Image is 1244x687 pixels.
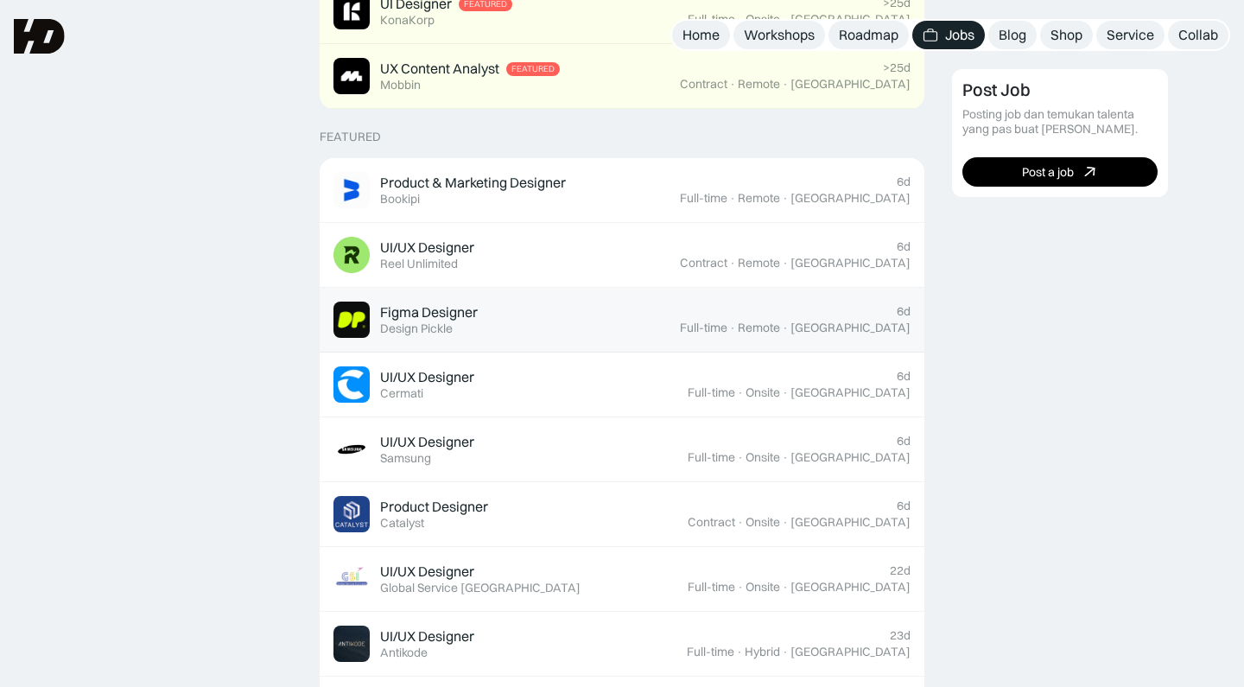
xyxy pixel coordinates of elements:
[333,561,370,597] img: Job Image
[790,12,911,27] div: [GEOGRAPHIC_DATA]
[333,302,370,338] img: Job Image
[688,450,735,465] div: Full-time
[790,77,911,92] div: [GEOGRAPHIC_DATA]
[320,547,924,612] a: Job ImageUI/UX DesignerGlobal Service [GEOGRAPHIC_DATA]22dFull-time·Onsite·[GEOGRAPHIC_DATA]
[1050,26,1082,44] div: Shop
[380,60,499,78] div: UX Content Analyst
[890,563,911,578] div: 22d
[962,107,1158,137] div: Posting job dan temukan talenta yang pas buat [PERSON_NAME].
[380,13,435,28] div: KonaKorp
[729,321,736,335] div: ·
[687,645,734,659] div: Full-time
[744,26,815,44] div: Workshops
[688,385,735,400] div: Full-time
[672,21,730,49] a: Home
[380,516,424,531] div: Catalyst
[790,191,911,206] div: [GEOGRAPHIC_DATA]
[737,580,744,595] div: ·
[380,303,478,321] div: Figma Designer
[737,12,744,27] div: ·
[790,385,911,400] div: [GEOGRAPHIC_DATA]
[333,496,370,532] img: Job Image
[790,515,911,530] div: [GEOGRAPHIC_DATA]
[680,191,727,206] div: Full-time
[333,431,370,468] img: Job Image
[897,369,911,384] div: 6d
[320,612,924,677] a: Job ImageUI/UX DesignerAntikode23dFull-time·Hybrid·[GEOGRAPHIC_DATA]
[320,44,924,109] a: Job ImageUX Content AnalystFeaturedMobbin>25dContract·Remote·[GEOGRAPHIC_DATA]
[320,130,381,144] div: Featured
[1178,26,1218,44] div: Collab
[782,321,789,335] div: ·
[680,256,727,270] div: Contract
[680,77,727,92] div: Contract
[790,256,911,270] div: [GEOGRAPHIC_DATA]
[320,288,924,353] a: Job ImageFigma DesignerDesign Pickle6dFull-time·Remote·[GEOGRAPHIC_DATA]
[738,321,780,335] div: Remote
[380,627,474,646] div: UI/UX Designer
[333,58,370,94] img: Job Image
[782,645,789,659] div: ·
[380,174,566,192] div: Product & Marketing Designer
[1096,21,1165,49] a: Service
[320,223,924,288] a: Job ImageUI/UX DesignerReel Unlimited6dContract·Remote·[GEOGRAPHIC_DATA]
[782,515,789,530] div: ·
[897,304,911,319] div: 6d
[945,26,974,44] div: Jobs
[333,237,370,273] img: Job Image
[688,580,735,595] div: Full-time
[380,563,474,581] div: UI/UX Designer
[320,158,924,223] a: Job ImageProduct & Marketing DesignerBookipi6dFull-time·Remote·[GEOGRAPHIC_DATA]
[738,191,780,206] div: Remote
[1022,164,1074,179] div: Post a job
[828,21,909,49] a: Roadmap
[790,645,911,659] div: [GEOGRAPHIC_DATA]
[746,385,780,400] div: Onsite
[737,515,744,530] div: ·
[729,191,736,206] div: ·
[333,626,370,662] img: Job Image
[746,580,780,595] div: Onsite
[380,321,453,336] div: Design Pickle
[897,434,911,448] div: 6d
[729,77,736,92] div: ·
[333,366,370,403] img: Job Image
[380,433,474,451] div: UI/UX Designer
[680,321,727,335] div: Full-time
[790,450,911,465] div: [GEOGRAPHIC_DATA]
[733,21,825,49] a: Workshops
[333,172,370,208] img: Job Image
[380,581,581,595] div: Global Service [GEOGRAPHIC_DATA]
[737,385,744,400] div: ·
[746,12,780,27] div: Onsite
[782,580,789,595] div: ·
[380,646,428,660] div: Antikode
[962,157,1158,187] a: Post a job
[380,368,474,386] div: UI/UX Designer
[897,239,911,254] div: 6d
[782,12,789,27] div: ·
[962,80,1031,100] div: Post Job
[1168,21,1228,49] a: Collab
[745,645,780,659] div: Hybrid
[999,26,1026,44] div: Blog
[738,77,780,92] div: Remote
[380,386,423,401] div: Cermati
[688,12,735,27] div: Full-time
[682,26,720,44] div: Home
[790,580,911,595] div: [GEOGRAPHIC_DATA]
[790,321,911,335] div: [GEOGRAPHIC_DATA]
[511,64,555,74] div: Featured
[897,499,911,513] div: 6d
[782,77,789,92] div: ·
[782,450,789,465] div: ·
[688,515,735,530] div: Contract
[988,21,1037,49] a: Blog
[380,498,488,516] div: Product Designer
[1040,21,1093,49] a: Shop
[746,450,780,465] div: Onsite
[738,256,780,270] div: Remote
[782,385,789,400] div: ·
[839,26,898,44] div: Roadmap
[912,21,985,49] a: Jobs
